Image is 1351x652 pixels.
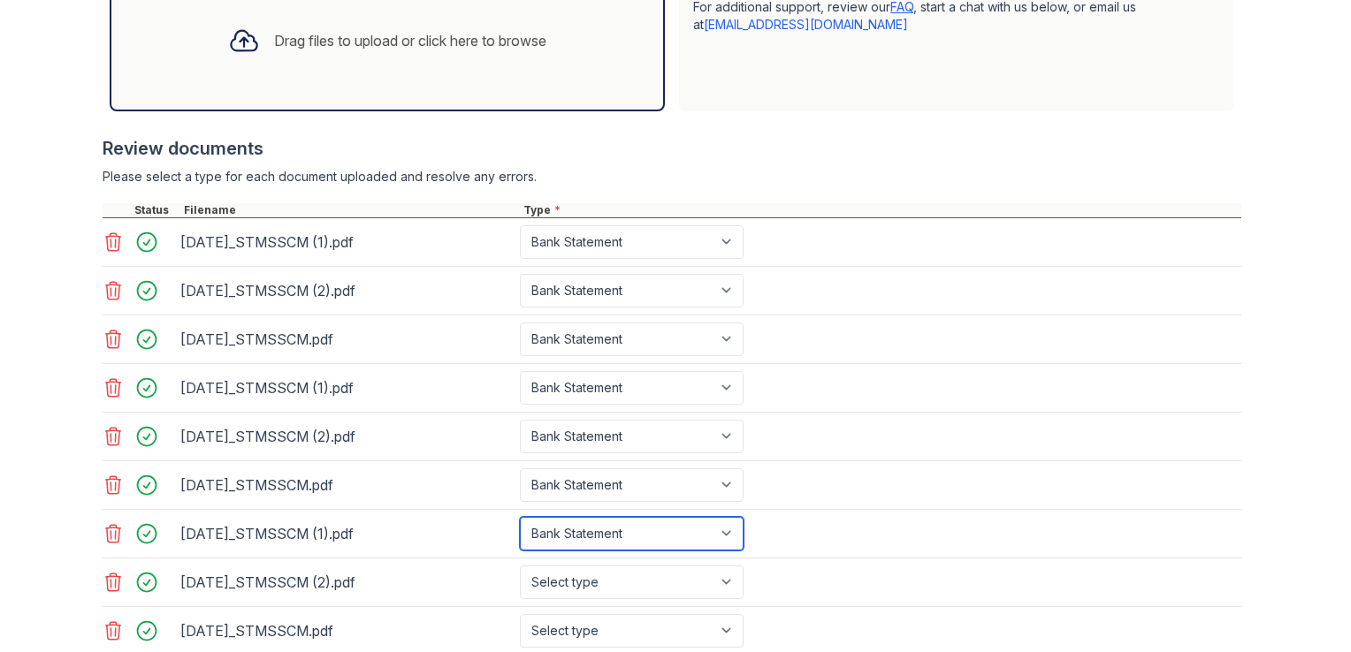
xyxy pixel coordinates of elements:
[704,17,908,32] a: [EMAIL_ADDRESS][DOMAIN_NAME]
[274,30,546,51] div: Drag files to upload or click here to browse
[180,374,513,402] div: [DATE]_STMSSCM (1).pdf
[131,203,180,217] div: Status
[180,325,513,353] div: [DATE]_STMSSCM.pdf
[180,568,513,596] div: [DATE]_STMSSCM (2).pdf
[103,168,1241,186] div: Please select a type for each document uploaded and resolve any errors.
[180,277,513,305] div: [DATE]_STMSSCM (2).pdf
[180,519,513,548] div: [DATE]_STMSSCM (1).pdf
[180,422,513,451] div: [DATE]_STMSSCM (2).pdf
[180,203,520,217] div: Filename
[180,471,513,499] div: [DATE]_STMSSCM.pdf
[520,203,1241,217] div: Type
[103,136,1241,161] div: Review documents
[180,617,513,645] div: [DATE]_STMSSCM.pdf
[180,228,513,256] div: [DATE]_STMSSCM (1).pdf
